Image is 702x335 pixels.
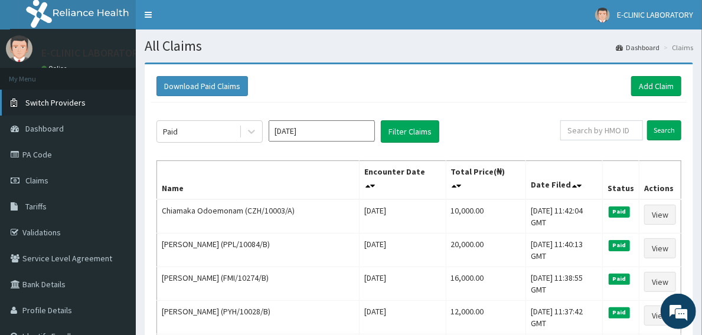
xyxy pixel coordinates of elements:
span: We're online! [68,96,163,215]
td: 10,000.00 [446,199,526,234]
td: [DATE] 11:38:55 GMT [526,267,603,301]
th: Total Price(₦) [446,161,526,200]
img: User Image [6,35,32,62]
span: Paid [609,206,630,217]
button: Download Paid Claims [156,76,248,96]
th: Date Filed [526,161,603,200]
a: View [644,238,676,258]
td: [PERSON_NAME] (PYH/10028/B) [157,301,360,334]
span: Paid [609,240,630,251]
textarea: Type your message and hit 'Enter' [6,216,225,257]
td: [PERSON_NAME] (PPL/10084/B) [157,234,360,267]
span: Paid [609,307,630,318]
td: [DATE] 11:40:13 GMT [526,234,603,267]
input: Select Month and Year [269,120,375,142]
td: [DATE] [360,301,446,334]
div: Chat with us now [61,66,198,81]
td: [DATE] [360,234,446,267]
img: d_794563401_company_1708531726252_794563401 [22,59,48,88]
td: [DATE] [360,199,446,234]
td: [DATE] 11:37:42 GMT [526,301,603,334]
span: Claims [25,175,48,186]
a: View [644,306,676,326]
a: View [644,205,676,225]
th: Encounter Date [360,161,446,200]
a: View [644,272,676,292]
th: Status [602,161,639,200]
li: Claims [661,42,693,52]
a: Dashboard [616,42,659,52]
td: 12,000.00 [446,301,526,334]
input: Search [647,120,681,140]
button: Filter Claims [381,120,439,143]
span: Paid [609,274,630,284]
a: Online [41,64,70,73]
span: Tariffs [25,201,47,212]
td: [PERSON_NAME] (FMI/10274/B) [157,267,360,301]
td: 20,000.00 [446,234,526,267]
th: Actions [639,161,681,200]
td: [DATE] [360,267,446,301]
td: 16,000.00 [446,267,526,301]
td: Chiamaka Odoemonam (CZH/10003/A) [157,199,360,234]
div: Minimize live chat window [194,6,222,34]
div: Paid [163,126,178,137]
input: Search by HMO ID [560,120,643,140]
h1: All Claims [145,38,693,54]
span: Dashboard [25,123,64,134]
td: [DATE] 11:42:04 GMT [526,199,603,234]
a: Add Claim [631,76,681,96]
th: Name [157,161,360,200]
img: User Image [595,8,610,22]
span: Switch Providers [25,97,86,108]
span: E-CLINIC LABORATORY [617,9,693,20]
p: E-CLINIC LABORATORY [41,48,143,58]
